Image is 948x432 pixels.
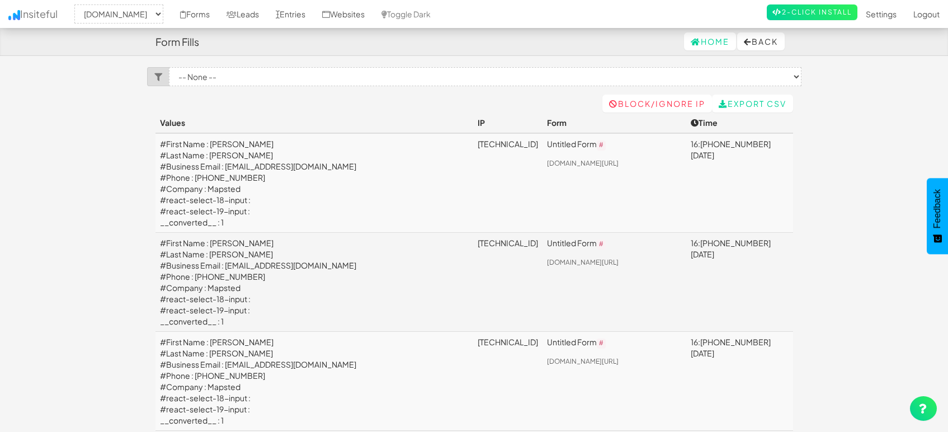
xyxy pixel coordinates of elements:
[686,112,793,133] th: Time
[737,32,785,50] button: Back
[478,139,538,149] a: [TECHNICAL_ID]
[155,112,474,133] th: Values
[932,189,942,228] span: Feedback
[712,95,793,112] a: Export CSV
[684,32,736,50] a: Home
[8,10,20,20] img: icon.png
[767,4,857,20] a: 2-Click Install
[155,233,474,332] td: #First Name : [PERSON_NAME] #Last Name : [PERSON_NAME] #Business Email : [EMAIL_ADDRESS][DOMAIN_N...
[597,339,606,349] code: #
[602,95,712,112] a: Block/Ignore IP
[543,112,686,133] th: Form
[686,233,793,332] td: 16:[PHONE_NUMBER][DATE]
[547,336,682,349] p: Untitled Form
[686,332,793,431] td: 16:[PHONE_NUMBER][DATE]
[547,138,682,151] p: Untitled Form
[547,258,619,266] a: [DOMAIN_NAME][URL]
[547,357,619,365] a: [DOMAIN_NAME][URL]
[686,133,793,233] td: 16:[PHONE_NUMBER][DATE]
[478,238,538,248] a: [TECHNICAL_ID]
[547,159,619,167] a: [DOMAIN_NAME][URL]
[473,112,543,133] th: IP
[478,337,538,347] a: [TECHNICAL_ID]
[155,36,199,48] h4: Form Fills
[927,178,948,254] button: Feedback - Show survey
[155,332,474,431] td: #First Name : [PERSON_NAME] #Last Name : [PERSON_NAME] #Business Email : [EMAIL_ADDRESS][DOMAIN_N...
[155,133,474,233] td: #First Name : [PERSON_NAME] #Last Name : [PERSON_NAME] #Business Email : [EMAIL_ADDRESS][DOMAIN_N...
[597,140,606,151] code: #
[597,240,606,250] code: #
[547,237,682,250] p: Untitled Form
